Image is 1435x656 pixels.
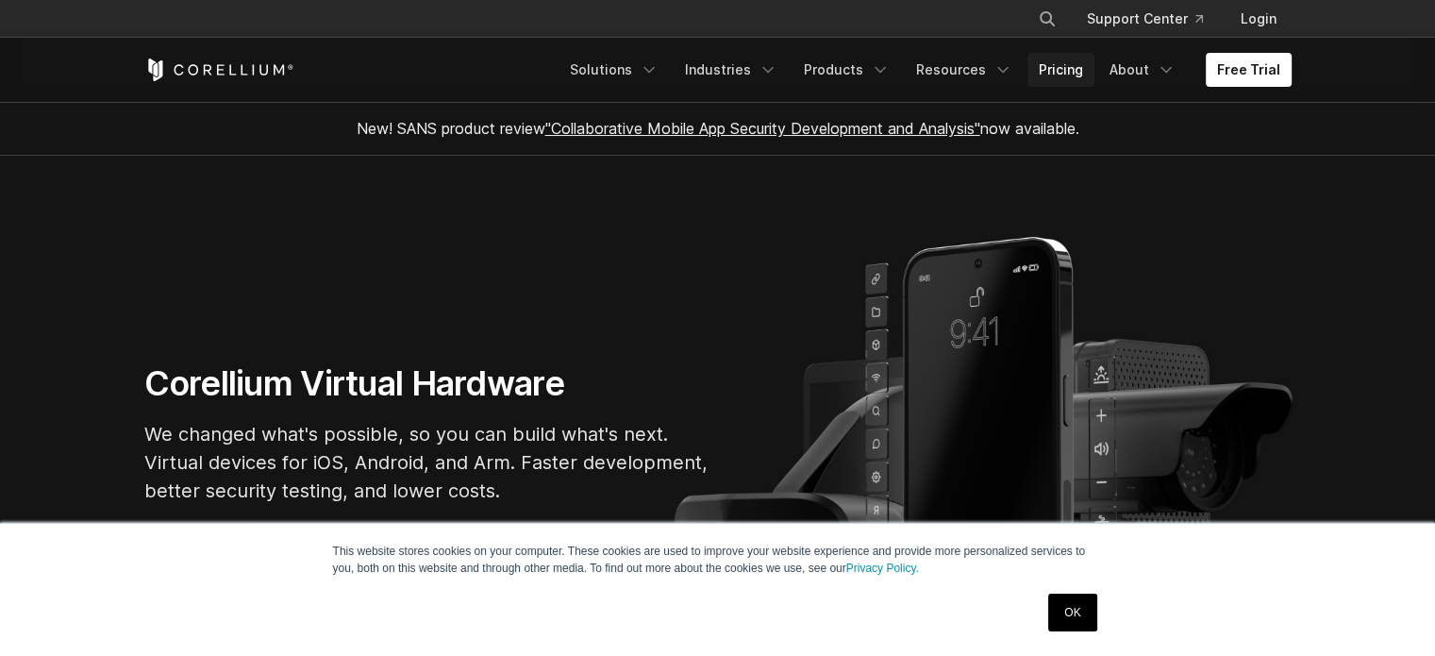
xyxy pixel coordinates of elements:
div: Navigation Menu [559,53,1292,87]
a: Pricing [1027,53,1094,87]
a: Resources [905,53,1024,87]
a: Privacy Policy. [846,562,919,575]
a: Solutions [559,53,670,87]
a: Corellium Home [144,59,294,81]
div: Navigation Menu [1015,2,1292,36]
a: OK [1048,594,1096,631]
span: New! SANS product review now available. [357,119,1079,138]
a: Login [1226,2,1292,36]
p: We changed what's possible, so you can build what's next. Virtual devices for iOS, Android, and A... [144,420,710,505]
a: About [1098,53,1187,87]
p: This website stores cookies on your computer. These cookies are used to improve your website expe... [333,543,1103,577]
a: Free Trial [1206,53,1292,87]
a: Industries [674,53,789,87]
h1: Corellium Virtual Hardware [144,362,710,405]
a: Products [793,53,901,87]
a: Support Center [1072,2,1218,36]
button: Search [1030,2,1064,36]
a: "Collaborative Mobile App Security Development and Analysis" [545,119,980,138]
